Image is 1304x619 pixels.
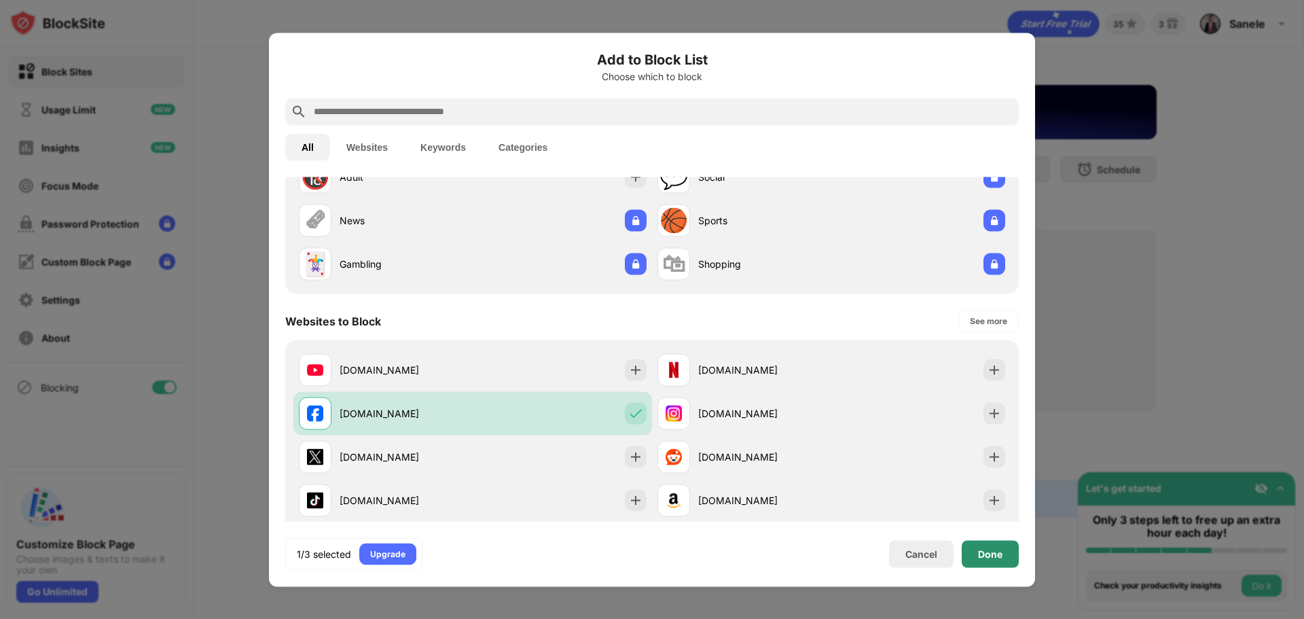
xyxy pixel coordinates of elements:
div: [DOMAIN_NAME] [698,363,831,377]
div: Upgrade [370,547,405,561]
div: 🗞 [304,207,327,234]
div: Sports [698,213,831,228]
div: [DOMAIN_NAME] [698,450,831,464]
div: Choose which to block [285,71,1019,82]
div: [DOMAIN_NAME] [340,363,473,377]
div: [DOMAIN_NAME] [340,450,473,464]
h6: Add to Block List [285,49,1019,69]
div: 🏀 [659,207,688,234]
div: Gambling [340,257,473,271]
div: Adult [340,170,473,184]
div: See more [970,314,1007,328]
button: All [285,133,330,160]
div: Shopping [698,257,831,271]
div: Done [978,548,1002,559]
div: 1/3 selected [297,547,351,561]
div: 🔞 [301,163,329,191]
img: favicons [666,448,682,465]
div: 🛍 [662,250,685,278]
div: [DOMAIN_NAME] [698,406,831,421]
img: favicons [666,361,682,378]
div: 💬 [659,163,688,191]
img: favicons [666,405,682,421]
div: 🃏 [301,250,329,278]
div: [DOMAIN_NAME] [340,493,473,508]
div: Cancel [905,548,937,560]
img: favicons [307,492,323,508]
div: Social [698,170,831,184]
button: Categories [482,133,564,160]
img: favicons [307,448,323,465]
img: search.svg [291,103,307,120]
img: favicons [666,492,682,508]
button: Websites [330,133,404,160]
div: Websites to Block [285,314,381,328]
div: [DOMAIN_NAME] [340,406,473,421]
div: [DOMAIN_NAME] [698,493,831,508]
img: favicons [307,361,323,378]
img: favicons [307,405,323,421]
div: News [340,213,473,228]
button: Keywords [404,133,482,160]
